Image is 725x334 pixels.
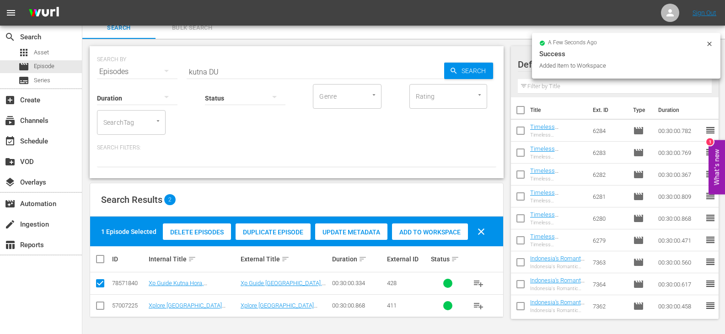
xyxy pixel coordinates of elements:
[101,227,156,236] div: 1 Episode Selected
[163,223,231,240] button: Delete Episodes
[589,229,629,251] td: 6279
[653,97,708,123] th: Duration
[539,48,713,59] div: Success
[633,301,644,312] span: Episode
[88,23,150,33] span: Search
[589,251,629,273] td: 7363
[34,48,49,57] span: Asset
[34,62,54,71] span: Episode
[5,219,16,230] span: Ingestion
[530,97,588,123] th: Title
[589,164,629,186] td: 6282
[633,213,644,224] span: Episode
[241,280,326,293] a: Xp Guide [GEOGRAPHIC_DATA],[GEOGRAPHIC_DATA]
[633,257,644,268] span: Episode
[5,7,16,18] span: menu
[530,307,586,313] div: Indonesia's Romantic Getaway,[GEOGRAPHIC_DATA]
[332,254,384,265] div: Duration
[530,154,586,160] div: Timeless [GEOGRAPHIC_DATA],[GEOGRAPHIC_DATA], [GEOGRAPHIC_DATA]
[548,39,597,47] span: a few seconds ago
[655,164,705,186] td: 00:30:00.367
[705,234,716,245] span: reorder
[236,223,311,240] button: Duplicate Episode
[18,75,29,86] span: Series
[22,2,66,24] img: ans4CAIJ8jUAAAAAAAAAAAAAAAAAAAAAAAAgQb4GAAAAAAAAAAAAAAAAAAAAAAAAJMjXAAAAAAAAAAAAAAAAAAAAAAAAgAT5G...
[587,97,628,123] th: Ext. ID
[633,235,644,246] span: Episode
[431,254,465,265] div: Status
[470,221,492,243] button: clear
[101,194,162,205] span: Search Results
[589,295,629,317] td: 7362
[387,255,428,263] div: External ID
[188,255,196,263] span: sort
[530,167,585,215] a: Timeless [GEOGRAPHIC_DATA],[GEOGRAPHIC_DATA], [GEOGRAPHIC_DATA] (DU)
[458,63,493,79] span: Search
[706,138,714,145] div: 1
[530,255,585,276] a: Indonesia's Romantic Getaway,Labuan Bajo (DU)
[693,9,716,16] a: Sign Out
[530,264,586,270] div: Indonesia's Romantic Getaway,Labuan Bajo
[5,115,16,126] span: Channels
[451,255,459,263] span: sort
[589,120,629,142] td: 6284
[530,176,586,182] div: Timeless [GEOGRAPHIC_DATA],[GEOGRAPHIC_DATA], [GEOGRAPHIC_DATA]
[530,233,585,281] a: Timeless [GEOGRAPHIC_DATA],[GEOGRAPHIC_DATA], [GEOGRAPHIC_DATA] (DU)
[655,186,705,207] td: 00:30:00.809
[705,169,716,180] span: reorder
[539,61,704,70] div: Added Item to Workspace
[154,117,162,125] button: Open
[149,280,217,293] a: Xp Guide Kutna Hora,[GEOGRAPHIC_DATA] (DU)
[5,239,16,250] span: Reports
[163,228,231,236] span: Delete Episodes
[530,242,586,248] div: Timeless [GEOGRAPHIC_DATA],[GEOGRAPHIC_DATA], [GEOGRAPHIC_DATA]
[633,169,644,180] span: Episode
[530,211,585,259] a: Timeless [GEOGRAPHIC_DATA],[GEOGRAPHIC_DATA], [GEOGRAPHIC_DATA] (DU)
[387,302,397,309] span: 411
[655,273,705,295] td: 00:30:00.617
[589,273,629,295] td: 7364
[705,125,716,136] span: reorder
[530,145,585,193] a: Timeless [GEOGRAPHIC_DATA],[GEOGRAPHIC_DATA], [GEOGRAPHIC_DATA] (DU)
[359,255,367,263] span: sort
[164,194,176,205] span: 2
[530,220,586,226] div: Timeless [GEOGRAPHIC_DATA],[GEOGRAPHIC_DATA], [GEOGRAPHIC_DATA]
[589,186,629,207] td: 6281
[467,295,489,317] button: playlist_add
[149,254,237,265] div: Internal Title
[236,228,311,236] span: Duplicate Episode
[18,61,29,72] span: Episode
[5,32,16,42] span: Search
[315,223,387,240] button: Update Metadata
[530,198,586,204] div: Timeless [GEOGRAPHIC_DATA],[GEOGRAPHIC_DATA], [GEOGRAPHIC_DATA]
[655,229,705,251] td: 00:30:00.471
[241,302,317,316] a: Xplore [GEOGRAPHIC_DATA] Kutna Hora
[18,47,29,58] span: Asset
[633,279,644,290] span: Episode
[705,278,716,289] span: reorder
[530,277,585,297] a: Indonesia's Romantic Getaway,Borobudur (DU)
[5,156,16,167] span: VOD
[705,300,716,311] span: reorder
[112,255,146,263] div: ID
[97,144,496,152] p: Search Filters:
[467,272,489,294] button: playlist_add
[655,295,705,317] td: 00:30:00.458
[112,302,146,309] div: 57007225
[315,228,387,236] span: Update Metadata
[589,142,629,164] td: 6283
[655,142,705,164] td: 00:30:00.769
[281,255,290,263] span: sort
[530,189,585,237] a: Timeless [GEOGRAPHIC_DATA],[GEOGRAPHIC_DATA], [GEOGRAPHIC_DATA] (DU)
[633,191,644,202] span: Episode
[387,280,397,286] span: 428
[332,280,384,286] div: 00:30:00.334
[97,59,177,85] div: Episodes
[633,147,644,158] span: Episode
[5,95,16,106] span: Create
[392,223,468,240] button: Add to Workspace
[161,23,223,33] span: Bulk Search
[705,191,716,201] span: reorder
[5,136,16,147] span: Schedule
[5,198,16,209] span: Automation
